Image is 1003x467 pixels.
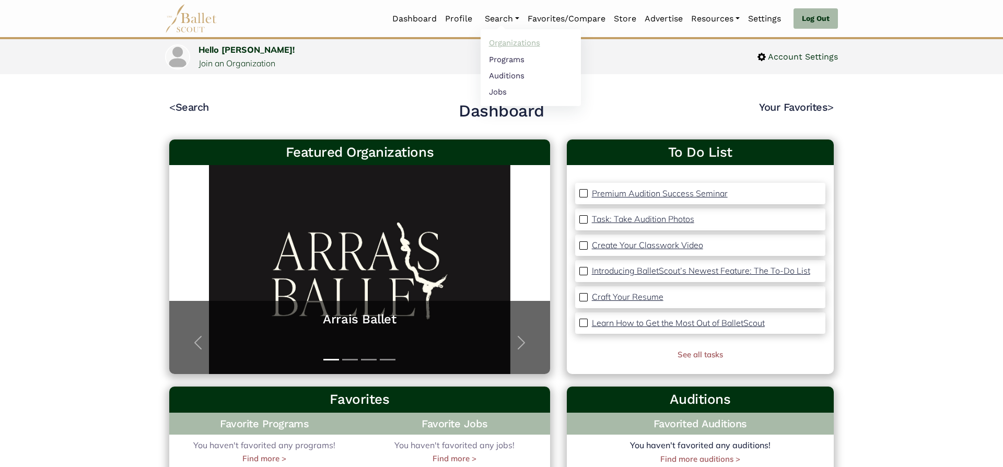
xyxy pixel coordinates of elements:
[180,311,540,328] a: Arrais Ballet
[592,187,728,201] a: Premium Audition Success Seminar
[575,144,825,161] a: To Do List
[342,354,358,366] button: Slide 2
[592,264,810,278] a: Introducing BalletScout’s Newest Feature: The To-Do List
[178,391,542,408] h3: Favorites
[567,439,834,452] p: You haven't favorited any auditions!
[592,239,703,252] a: Create Your Classwork Video
[678,349,723,359] a: See all tasks
[481,35,581,51] a: Organizations
[359,439,550,465] div: You haven't favorited any jobs!
[592,265,810,276] p: Introducing BalletScout’s Newest Feature: The To-Do List
[481,8,523,30] a: Search
[610,8,640,30] a: Store
[169,413,359,435] h4: Favorite Programs
[481,51,581,67] a: Programs
[459,100,544,122] h2: Dashboard
[199,58,275,68] a: Join an Organization
[199,44,295,55] a: Hello [PERSON_NAME]!
[169,439,359,465] div: You haven't favorited any programs!
[592,213,694,226] a: Task: Take Audition Photos
[380,354,395,366] button: Slide 4
[640,8,687,30] a: Advertise
[575,417,825,430] h4: Favorited Auditions
[794,8,838,29] a: Log Out
[660,454,740,464] a: Find more auditions >
[481,29,581,106] ul: Resources
[441,8,476,30] a: Profile
[178,144,542,161] h3: Featured Organizations
[757,50,838,64] a: Account Settings
[169,101,209,113] a: <Search
[388,8,441,30] a: Dashboard
[592,317,765,330] a: Learn How to Get the Most Out of BalletScout
[687,8,744,30] a: Resources
[481,67,581,84] a: Auditions
[592,188,728,199] p: Premium Audition Success Seminar
[359,413,550,435] h4: Favorite Jobs
[592,291,663,302] p: Craft Your Resume
[523,8,610,30] a: Favorites/Compare
[361,354,377,366] button: Slide 3
[575,391,825,408] h3: Auditions
[481,84,581,100] a: Jobs
[592,318,765,328] p: Learn How to Get the Most Out of BalletScout
[744,8,785,30] a: Settings
[592,214,694,224] p: Task: Take Audition Photos
[592,240,703,250] p: Create Your Classwork Video
[592,290,663,304] a: Craft Your Resume
[169,100,176,113] code: <
[242,452,286,465] a: Find more >
[827,100,834,113] code: >
[433,452,476,465] a: Find more >
[323,354,339,366] button: Slide 1
[759,101,834,113] a: Your Favorites>
[766,50,838,64] span: Account Settings
[166,45,189,68] img: profile picture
